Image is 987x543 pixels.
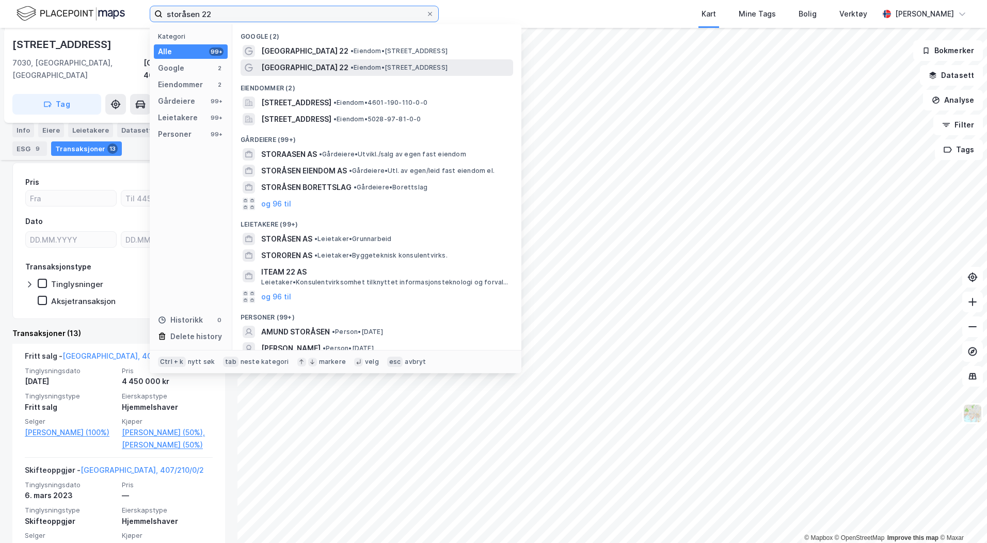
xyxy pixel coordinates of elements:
[261,97,331,109] span: [STREET_ADDRESS]
[261,148,317,161] span: STORAASEN AS
[351,63,354,71] span: •
[122,417,213,426] span: Kjøper
[163,6,426,22] input: Søk på adresse, matrikkel, gårdeiere, leietakere eller personer
[923,90,983,110] button: Analyse
[158,33,228,40] div: Kategori
[895,8,954,20] div: [PERSON_NAME]
[25,261,91,273] div: Transaksjonstype
[158,45,172,58] div: Alle
[314,235,317,243] span: •
[314,251,317,259] span: •
[12,94,101,115] button: Tag
[261,113,331,125] span: [STREET_ADDRESS]
[12,141,47,156] div: ESG
[232,24,521,43] div: Google (2)
[215,316,224,324] div: 0
[349,167,352,174] span: •
[319,358,346,366] div: markere
[804,534,833,541] a: Mapbox
[51,141,122,156] div: Transaksjoner
[261,181,352,194] span: STORÅSEN BORETTSLAG
[215,81,224,89] div: 2
[933,115,983,135] button: Filter
[935,139,983,160] button: Tags
[215,64,224,72] div: 2
[387,357,403,367] div: esc
[117,123,156,137] div: Datasett
[122,515,213,528] div: Hjemmelshaver
[26,190,116,206] input: Fra
[333,99,337,106] span: •
[739,8,776,20] div: Mine Tags
[26,232,116,247] input: DD.MM.YYYY
[25,464,204,481] div: Skifteoppgjør -
[25,489,116,502] div: 6. mars 2023
[121,190,212,206] input: Til 4450000
[122,531,213,540] span: Kjøper
[51,296,116,306] div: Aksjetransaksjon
[333,99,427,107] span: Eiendom • 4601-190-110-0-0
[365,358,379,366] div: velg
[12,327,225,340] div: Transaksjoner (13)
[158,111,198,124] div: Leietakere
[261,266,509,278] span: ITEAM 22 AS
[122,506,213,515] span: Eierskapstype
[261,249,312,262] span: STOROREN AS
[12,123,34,137] div: Info
[17,5,125,23] img: logo.f888ab2527a4732fd821a326f86c7f29.svg
[323,344,326,352] span: •
[261,233,312,245] span: STORÅSEN AS
[232,76,521,94] div: Eiendommer (2)
[333,115,421,123] span: Eiendom • 5028-97-81-0-0
[122,366,213,375] span: Pris
[25,366,116,375] span: Tinglysningsdato
[319,150,466,158] span: Gårdeiere • Utvikl./salg av egen fast eiendom
[122,375,213,388] div: 4 450 000 kr
[122,401,213,413] div: Hjemmelshaver
[25,506,116,515] span: Tinglysningstype
[209,97,224,105] div: 99+
[333,115,337,123] span: •
[158,62,184,74] div: Google
[351,47,448,55] span: Eiendom • [STREET_ADDRESS]
[209,114,224,122] div: 99+
[405,358,426,366] div: avbryt
[25,531,116,540] span: Selger
[158,95,195,107] div: Gårdeiere
[332,328,383,336] span: Person • [DATE]
[349,167,495,175] span: Gårdeiere • Utl. av egen/leid fast eiendom el.
[170,330,222,343] div: Delete history
[232,305,521,324] div: Personer (99+)
[188,358,215,366] div: nytt søk
[354,183,357,191] span: •
[25,375,116,388] div: [DATE]
[354,183,427,191] span: Gårdeiere • Borettslag
[25,417,116,426] span: Selger
[323,344,374,353] span: Person • [DATE]
[68,123,113,137] div: Leietakere
[158,314,203,326] div: Historikk
[261,326,330,338] span: AMUND STORÅSEN
[25,481,116,489] span: Tinglysningsdato
[935,493,987,543] iframe: Chat Widget
[25,515,116,528] div: Skifteoppgjør
[158,78,203,91] div: Eiendommer
[261,165,347,177] span: STORÅSEN EIENDOM AS
[25,426,116,439] a: [PERSON_NAME] (100%)
[121,232,212,247] input: DD.MM.YYYY
[261,45,348,57] span: [GEOGRAPHIC_DATA] 22
[144,57,225,82] div: [GEOGRAPHIC_DATA], 407/210
[261,342,321,355] span: [PERSON_NAME]
[351,63,448,72] span: Eiendom • [STREET_ADDRESS]
[25,176,39,188] div: Pris
[702,8,716,20] div: Kart
[261,291,291,303] button: og 96 til
[51,279,103,289] div: Tinglysninger
[158,128,192,140] div: Personer
[261,278,511,286] span: Leietaker • Konsulentvirksomhet tilknyttet informasjonsteknologi og forvaltning og drift av IT-sy...
[232,127,521,146] div: Gårdeiere (99+)
[261,61,348,74] span: [GEOGRAPHIC_DATA] 22
[241,358,289,366] div: neste kategori
[314,251,448,260] span: Leietaker • Byggeteknisk konsulentvirks.
[351,47,354,55] span: •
